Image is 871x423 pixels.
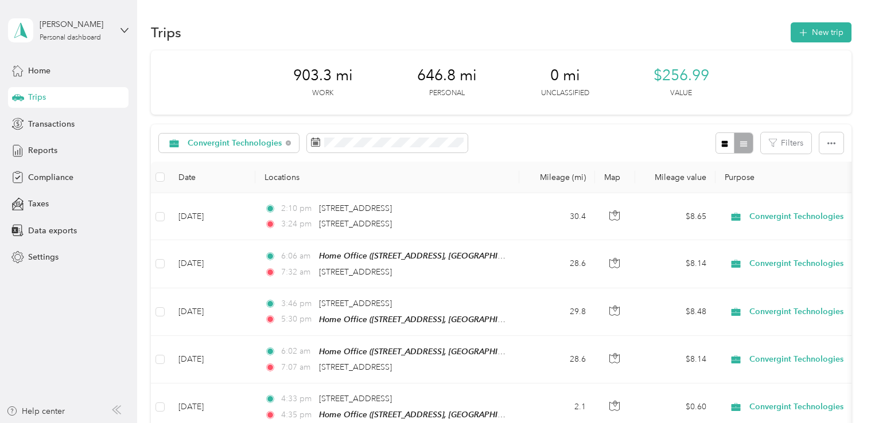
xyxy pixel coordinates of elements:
p: Value [670,88,692,99]
span: 3:46 pm [281,297,314,310]
span: Trips [28,91,46,103]
td: 28.6 [519,240,595,288]
td: 30.4 [519,193,595,240]
div: [PERSON_NAME] [40,18,111,30]
div: Personal dashboard [40,34,101,41]
h1: Trips [151,26,181,38]
span: Transactions [28,118,75,130]
span: 5:30 pm [281,313,314,326]
span: 4:35 pm [281,409,314,421]
th: Mileage value [635,162,716,193]
span: Home Office ([STREET_ADDRESS], [GEOGRAPHIC_DATA], [US_STATE]) [319,315,576,324]
span: 3:24 pm [281,218,314,230]
span: 4:33 pm [281,393,314,405]
span: 903.3 mi [293,66,353,85]
span: [STREET_ADDRESS] [319,267,392,277]
span: Convergint Technologies [749,210,854,223]
th: Locations [255,162,519,193]
span: Reports [28,144,57,156]
span: Compliance [28,171,73,183]
span: 6:06 am [281,250,314,263]
td: [DATE] [169,336,255,383]
span: Home Office ([STREET_ADDRESS], [GEOGRAPHIC_DATA], [US_STATE]) [319,410,576,420]
span: 646.8 mi [417,66,477,85]
span: Convergint Technologies [749,257,854,270]
button: New trip [791,22,851,42]
th: Date [169,162,255,193]
span: Home Office ([STREET_ADDRESS], [GEOGRAPHIC_DATA], [US_STATE]) [319,347,576,357]
span: Home Office ([STREET_ADDRESS], [GEOGRAPHIC_DATA], [US_STATE]) [319,251,576,261]
span: Convergint Technologies [749,353,854,366]
span: Taxes [28,198,49,210]
span: 7:32 am [281,266,314,279]
td: $8.14 [635,336,716,383]
span: Convergint Technologies [749,305,854,318]
span: Settings [28,251,59,263]
span: [STREET_ADDRESS] [319,394,392,404]
td: [DATE] [169,193,255,240]
td: $8.14 [635,240,716,288]
span: [STREET_ADDRESS] [319,299,392,308]
span: Data exports [28,225,77,237]
span: 6:02 am [281,345,314,358]
p: Personal [429,88,465,99]
iframe: Everlance-gr Chat Button Frame [807,359,871,423]
td: $8.48 [635,288,716,336]
span: 0 mi [550,66,580,85]
span: Convergint Technologies [188,139,282,147]
td: 28.6 [519,336,595,383]
span: $256.99 [654,66,709,85]
span: Home [28,65,50,77]
th: Mileage (mi) [519,162,595,193]
span: 7:07 am [281,361,314,374]
span: [STREET_ADDRESS] [319,219,392,229]
button: Filters [761,132,811,154]
span: [STREET_ADDRESS] [319,362,392,372]
span: 2:10 pm [281,202,314,215]
p: Unclassified [541,88,589,99]
span: [STREET_ADDRESS] [319,203,392,213]
td: 29.8 [519,288,595,336]
button: Help center [6,405,65,417]
span: Convergint Technologies [749,401,854,413]
th: Map [595,162,635,193]
p: Work [312,88,333,99]
td: [DATE] [169,240,255,288]
td: [DATE] [169,288,255,336]
td: $8.65 [635,193,716,240]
